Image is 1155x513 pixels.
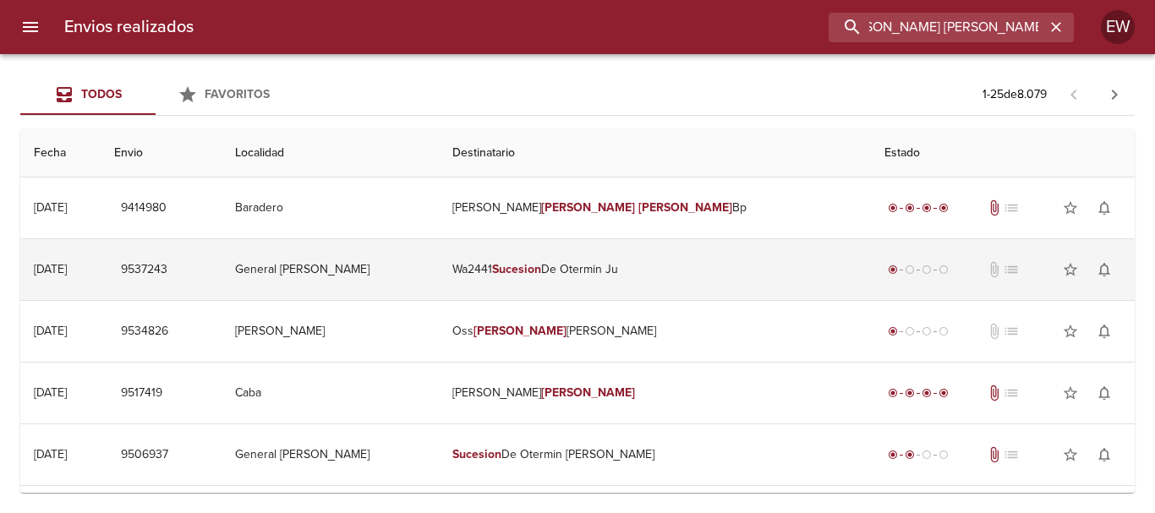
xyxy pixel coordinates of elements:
div: Generado [884,261,952,278]
div: [DATE] [34,324,67,338]
span: radio_button_checked [888,388,898,398]
td: [PERSON_NAME] [439,363,871,423]
span: radio_button_checked [939,203,949,213]
span: 9506937 [121,445,168,466]
td: De Otermin [PERSON_NAME] [439,424,871,485]
span: No tiene pedido asociado [1003,199,1020,216]
span: Pagina anterior [1054,85,1094,102]
span: notifications_none [1096,261,1113,278]
span: Tiene documentos adjuntos [986,385,1003,401]
span: radio_button_checked [922,388,932,398]
span: No tiene pedido asociado [1003,385,1020,401]
h6: Envios realizados [64,14,194,41]
td: [PERSON_NAME] [222,301,439,362]
span: No tiene pedido asociado [1003,323,1020,340]
button: Agregar a favoritos [1054,376,1087,410]
span: radio_button_checked [888,450,898,460]
em: [PERSON_NAME] [541,385,635,400]
span: star_border [1062,446,1079,463]
button: Activar notificaciones [1087,191,1121,225]
div: [DATE] [34,447,67,461]
button: 9517419 [114,378,169,409]
td: Caba [222,363,439,423]
td: Wa2441 De Otermin Ju [439,239,871,300]
div: Tabs Envios [20,74,291,115]
button: Activar notificaciones [1087,438,1121,472]
span: radio_button_checked [888,265,898,275]
span: radio_button_unchecked [939,265,949,275]
button: 9537243 [114,254,174,286]
span: No tiene documentos adjuntos [986,261,1003,278]
span: notifications_none [1096,323,1113,340]
button: Activar notificaciones [1087,253,1121,287]
span: radio_button_checked [905,450,915,460]
th: Fecha [20,129,101,177]
button: Activar notificaciones [1087,314,1121,348]
span: 9534826 [121,321,168,342]
span: radio_button_unchecked [922,265,932,275]
span: star_border [1062,385,1079,401]
button: Agregar a favoritos [1054,191,1087,225]
em: Sucesion [492,262,541,276]
span: 9537243 [121,259,167,281]
div: Entregado [884,199,952,216]
span: 9517419 [121,383,162,404]
span: notifications_none [1096,385,1113,401]
span: radio_button_checked [922,203,932,213]
em: [PERSON_NAME] [473,324,567,338]
td: [PERSON_NAME] Bp [439,177,871,238]
div: [DATE] [34,200,67,215]
span: Pagina siguiente [1094,74,1135,115]
span: radio_button_unchecked [922,326,932,336]
span: Tiene documentos adjuntos [986,446,1003,463]
div: EW [1101,10,1135,44]
em: Sucesion [452,447,501,461]
td: Baradero [222,177,439,238]
td: General [PERSON_NAME] [222,424,439,485]
em: [PERSON_NAME] [541,200,635,215]
span: notifications_none [1096,446,1113,463]
div: [DATE] [34,385,67,400]
button: Agregar a favoritos [1054,314,1087,348]
span: radio_button_checked [888,203,898,213]
button: 9414980 [114,193,173,224]
button: 9534826 [114,316,175,347]
span: star_border [1062,261,1079,278]
p: 1 - 25 de 8.079 [983,86,1047,103]
th: Destinatario [439,129,871,177]
button: Activar notificaciones [1087,376,1121,410]
input: buscar [829,13,1045,42]
span: Todos [81,87,122,101]
span: radio_button_unchecked [922,450,932,460]
th: Estado [871,129,1135,177]
td: General [PERSON_NAME] [222,239,439,300]
span: radio_button_checked [905,203,915,213]
button: 9506937 [114,439,175,471]
span: radio_button_unchecked [905,326,915,336]
span: Favoritos [205,87,270,101]
span: radio_button_checked [888,326,898,336]
button: menu [10,7,51,47]
div: Entregado [884,385,952,401]
em: [PERSON_NAME] [638,200,732,215]
span: No tiene pedido asociado [1003,446,1020,463]
span: radio_button_unchecked [905,265,915,275]
button: Agregar a favoritos [1054,438,1087,472]
th: Envio [101,129,222,177]
td: Oss [PERSON_NAME] [439,301,871,362]
span: radio_button_checked [905,388,915,398]
span: No tiene pedido asociado [1003,261,1020,278]
span: Tiene documentos adjuntos [986,199,1003,216]
div: Despachado [884,446,952,463]
span: star_border [1062,199,1079,216]
div: Generado [884,323,952,340]
button: Agregar a favoritos [1054,253,1087,287]
span: 9414980 [121,198,167,219]
span: radio_button_unchecked [939,326,949,336]
span: star_border [1062,323,1079,340]
span: notifications_none [1096,199,1113,216]
span: radio_button_checked [939,388,949,398]
span: radio_button_unchecked [939,450,949,460]
div: [DATE] [34,262,67,276]
span: No tiene documentos adjuntos [986,323,1003,340]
